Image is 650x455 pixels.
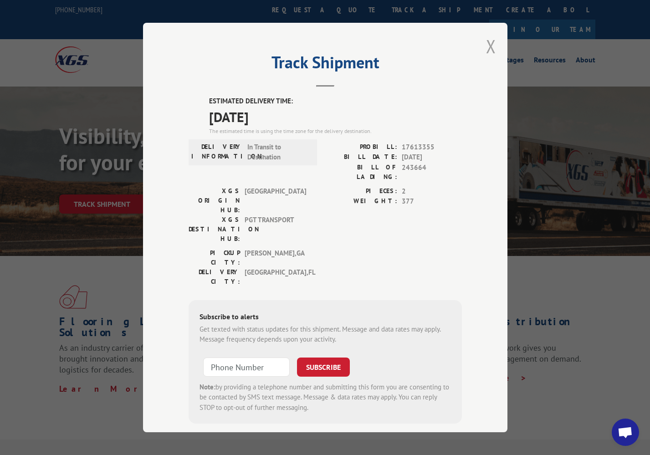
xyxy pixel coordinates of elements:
[402,163,462,182] span: 243664
[245,186,306,215] span: [GEOGRAPHIC_DATA]
[402,142,462,153] span: 17613355
[402,186,462,197] span: 2
[247,142,309,163] span: In Transit to Destination
[486,34,496,58] button: Close modal
[402,152,462,163] span: [DATE]
[325,196,397,207] label: WEIGHT:
[402,196,462,207] span: 377
[200,311,451,324] div: Subscribe to alerts
[325,163,397,182] label: BILL OF LADING:
[189,267,240,286] label: DELIVERY CITY:
[200,382,451,413] div: by providing a telephone number and submitting this form you are consenting to be contacted by SM...
[325,152,397,163] label: BILL DATE:
[325,186,397,197] label: PIECES:
[189,186,240,215] label: XGS ORIGIN HUB:
[203,358,290,377] input: Phone Number
[189,248,240,267] label: PICKUP CITY:
[612,419,639,446] div: Open chat
[200,324,451,345] div: Get texted with status updates for this shipment. Message and data rates may apply. Message frequ...
[209,107,462,127] span: [DATE]
[189,215,240,244] label: XGS DESTINATION HUB:
[191,142,243,163] label: DELIVERY INFORMATION:
[245,248,306,267] span: [PERSON_NAME] , GA
[325,142,397,153] label: PROBILL:
[245,267,306,286] span: [GEOGRAPHIC_DATA] , FL
[209,127,462,135] div: The estimated time is using the time zone for the delivery destination.
[297,358,350,377] button: SUBSCRIBE
[209,96,462,107] label: ESTIMATED DELIVERY TIME:
[189,56,462,73] h2: Track Shipment
[200,383,215,391] strong: Note:
[245,215,306,244] span: PGT TRANSPORT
